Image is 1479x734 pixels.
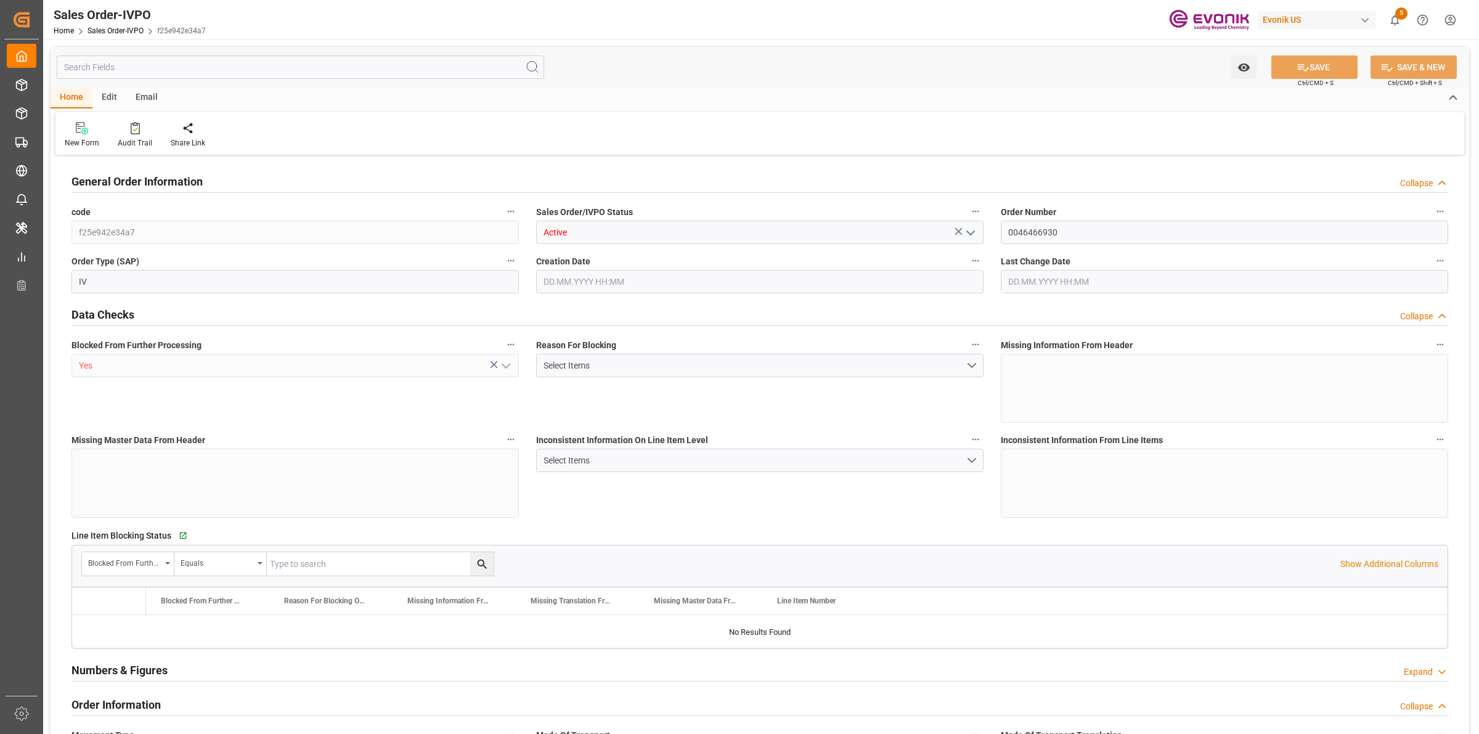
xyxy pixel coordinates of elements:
[71,696,161,713] h2: Order Information
[503,253,519,269] button: Order Type (SAP)
[536,449,984,472] button: open menu
[1001,434,1163,447] span: Inconsistent Information From Line Items
[82,552,174,576] button: open menu
[71,255,139,268] span: Order Type (SAP)
[654,597,736,605] span: Missing Master Data From SAP
[1258,8,1381,31] button: Evonik US
[544,359,966,372] div: Select Items
[174,552,267,576] button: open menu
[1001,270,1448,293] input: DD.MM.YYYY HH:MM
[161,597,243,605] span: Blocked From Further Processing
[126,88,167,108] div: Email
[1432,336,1448,353] button: Missing Information From Header
[1404,666,1433,679] div: Expand
[71,434,205,447] span: Missing Master Data From Header
[118,137,152,149] div: Audit Trail
[407,597,490,605] span: Missing Information From Line Item
[968,203,984,219] button: Sales Order/IVPO Status
[496,356,515,375] button: open menu
[536,270,984,293] input: DD.MM.YYYY HH:MM
[503,203,519,219] button: code
[88,555,161,569] div: Blocked From Further Processing
[1400,177,1433,190] div: Collapse
[1388,78,1442,88] span: Ctrl/CMD + Shift + S
[1395,7,1408,20] span: 5
[536,206,633,219] span: Sales Order/IVPO Status
[1400,310,1433,323] div: Collapse
[1432,431,1448,447] button: Inconsistent Information From Line Items
[536,255,590,268] span: Creation Date
[1001,255,1070,268] span: Last Change Date
[1381,6,1409,34] button: show 5 new notifications
[777,597,836,605] span: Line Item Number
[503,336,519,353] button: Blocked From Further Processing
[92,88,126,108] div: Edit
[531,597,613,605] span: Missing Translation From Master Data
[71,173,203,190] h2: General Order Information
[1298,78,1334,88] span: Ctrl/CMD + S
[1001,339,1133,352] span: Missing Information From Header
[181,555,253,569] div: Equals
[171,137,205,149] div: Share Link
[1400,700,1433,713] div: Collapse
[470,552,494,576] button: search button
[544,454,966,467] div: Select Items
[536,339,616,352] span: Reason For Blocking
[57,55,544,79] input: Search Fields
[968,253,984,269] button: Creation Date
[1432,203,1448,219] button: Order Number
[961,223,979,242] button: open menu
[968,431,984,447] button: Inconsistent Information On Line Item Level
[1432,253,1448,269] button: Last Change Date
[536,354,984,377] button: open menu
[1258,11,1376,29] div: Evonik US
[71,662,168,679] h2: Numbers & Figures
[71,529,171,542] span: Line Item Blocking Status
[1001,206,1056,219] span: Order Number
[1271,55,1358,79] button: SAVE
[71,206,91,219] span: code
[1340,558,1438,571] p: Show Additional Columns
[65,137,99,149] div: New Form
[1371,55,1457,79] button: SAVE & NEW
[54,6,206,24] div: Sales Order-IVPO
[284,597,367,605] span: Reason For Blocking On This Line Item
[71,306,134,323] h2: Data Checks
[1169,9,1249,31] img: Evonik-brand-mark-Deep-Purple-RGB.jpeg_1700498283.jpeg
[51,88,92,108] div: Home
[1231,55,1257,79] button: open menu
[536,434,708,447] span: Inconsistent Information On Line Item Level
[968,336,984,353] button: Reason For Blocking
[71,339,202,352] span: Blocked From Further Processing
[1409,6,1436,34] button: Help Center
[267,552,494,576] input: Type to search
[54,27,74,35] a: Home
[88,27,144,35] a: Sales Order-IVPO
[503,431,519,447] button: Missing Master Data From Header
